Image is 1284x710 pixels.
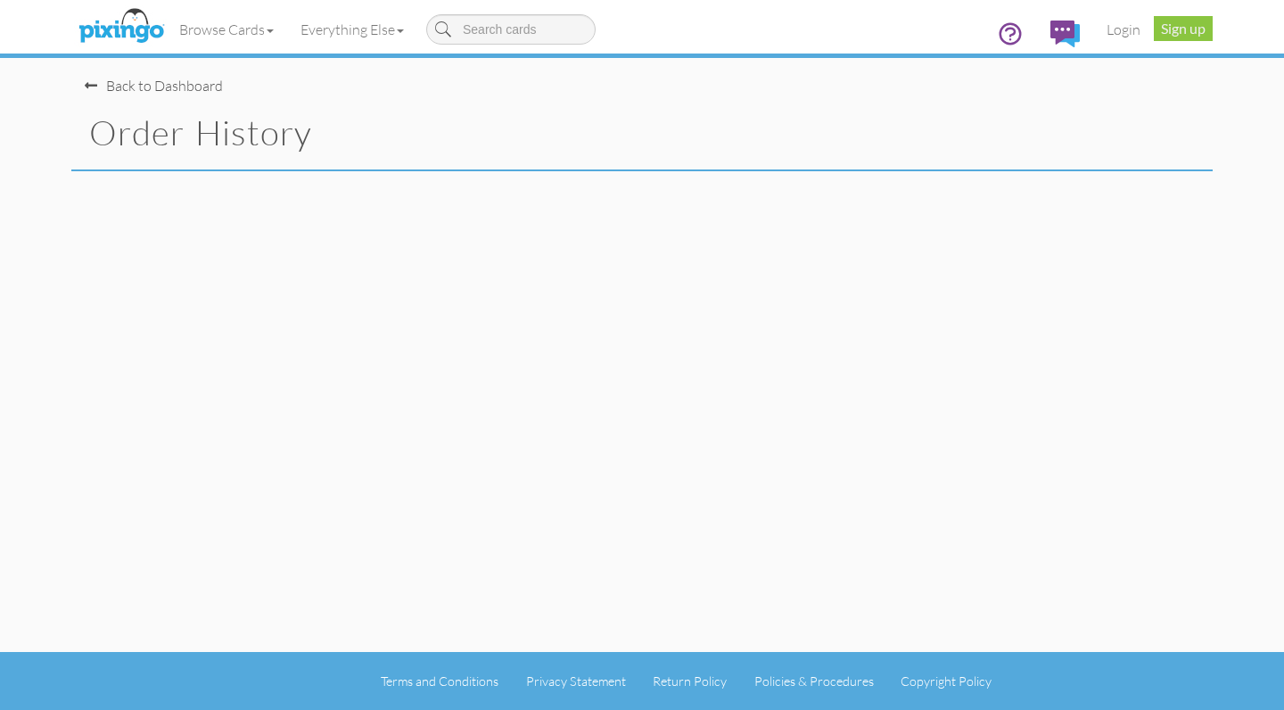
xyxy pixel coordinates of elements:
a: Policies & Procedures [754,673,874,689]
a: Login [1093,7,1154,52]
a: Everything Else [287,7,417,52]
a: Copyright Policy [901,673,992,689]
div: Back to Dashboard [85,76,223,96]
a: Terms and Conditions [381,673,498,689]
img: comments.svg [1050,21,1080,47]
a: Sign up [1154,16,1213,41]
a: Return Policy [653,673,727,689]
a: Browse Cards [166,7,287,52]
input: Search cards [426,14,596,45]
h1: Order History [89,114,1213,152]
img: pixingo logo [74,4,169,49]
a: Privacy Statement [526,673,626,689]
nav-back: Dashboard [85,58,1199,96]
